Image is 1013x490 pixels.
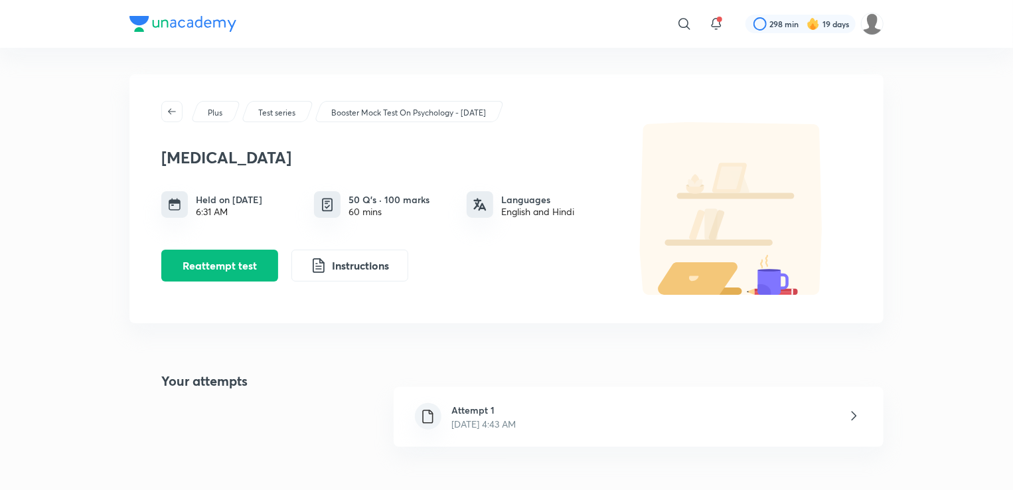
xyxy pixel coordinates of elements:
h6: 50 Q’s · 100 marks [349,193,429,206]
a: Booster Mock Test On Psychology - [DATE] [329,107,489,119]
a: Test series [256,107,298,119]
img: streak [807,17,820,31]
img: quiz info [319,197,336,213]
div: 60 mins [349,206,429,217]
button: Instructions [291,250,408,282]
h3: [MEDICAL_DATA] [161,148,606,167]
h6: Held on [DATE] [196,193,262,206]
p: Test series [258,107,295,119]
img: default [613,122,852,295]
p: Booster Mock Test On Psychology - [DATE] [331,107,486,119]
button: Reattempt test [161,250,278,282]
div: 6:31 AM [196,206,262,217]
p: [DATE] 4:43 AM [452,417,516,431]
img: languages [473,198,487,211]
h4: Your attempts [129,371,248,463]
img: Atia khan [861,13,884,35]
p: Plus [208,107,222,119]
a: Plus [206,107,225,119]
img: instruction [311,258,327,274]
img: timing [168,198,181,211]
img: file [420,408,436,425]
img: Company Logo [129,16,236,32]
h6: Languages [501,193,574,206]
div: English and Hindi [501,206,574,217]
h6: Attempt 1 [452,403,516,417]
